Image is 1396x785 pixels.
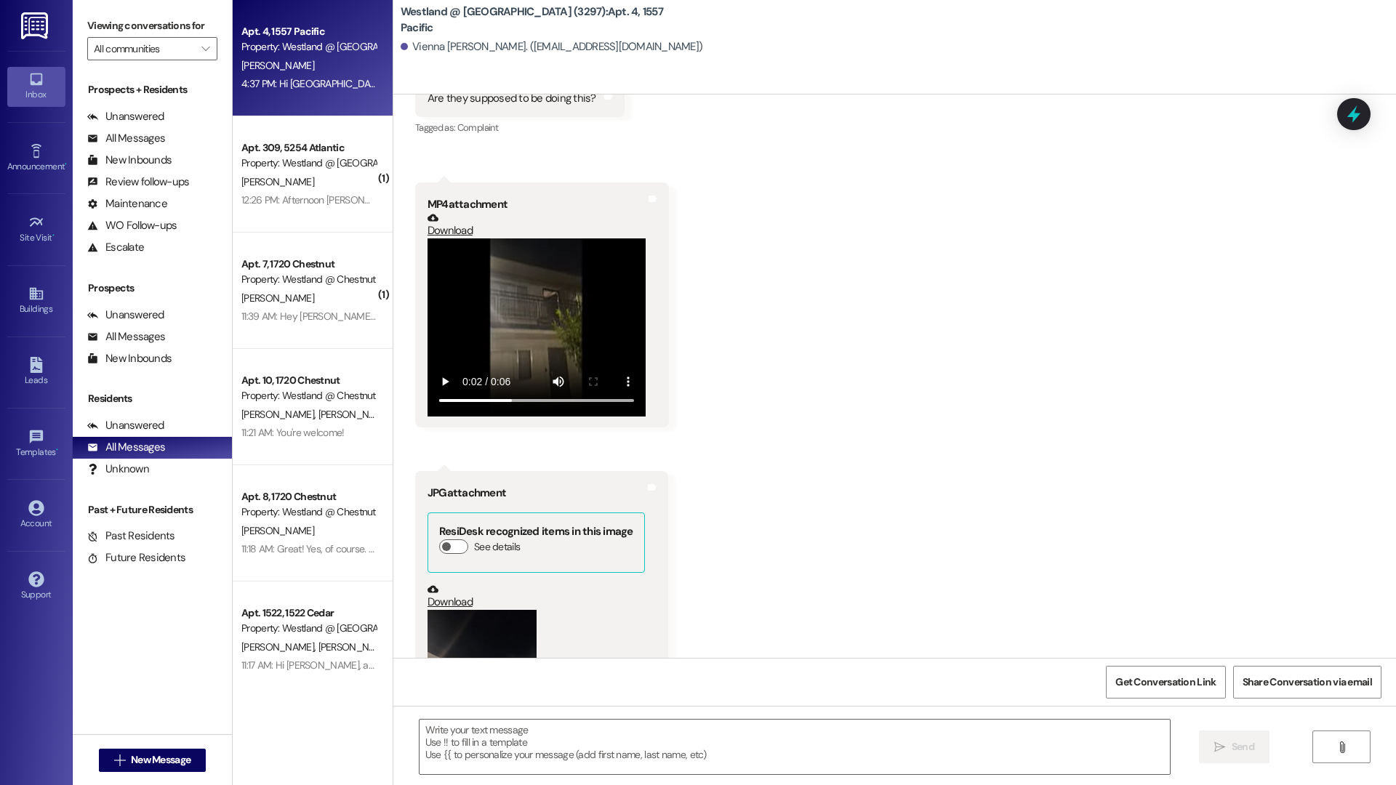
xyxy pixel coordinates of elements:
[318,408,390,421] span: [PERSON_NAME]
[241,175,314,188] span: [PERSON_NAME]
[7,496,65,535] a: Account
[114,754,125,766] i: 
[241,310,524,323] div: 11:39 AM: Hey [PERSON_NAME], keys are in the unit on the counter !
[87,240,144,255] div: Escalate
[87,307,164,323] div: Unanswered
[241,504,376,520] div: Property: Westland @ Chestnut (3366)
[428,584,645,609] a: Download
[428,486,506,500] b: JPG attachment
[87,440,165,455] div: All Messages
[65,159,67,169] span: •
[439,524,633,539] b: ResiDesk recognized items in this image
[241,39,376,55] div: Property: Westland @ [GEOGRAPHIC_DATA] (3297)
[73,391,232,406] div: Residents
[1232,739,1254,754] span: Send
[7,210,65,249] a: Site Visit •
[415,117,625,138] div: Tagged as:
[7,281,65,321] a: Buildings
[73,281,232,296] div: Prospects
[1214,741,1225,753] i: 
[1336,741,1347,753] i: 
[7,567,65,606] a: Support
[241,426,345,439] div: 11:21 AM: You're welcome!
[1243,675,1372,690] span: Share Conversation via email
[1115,675,1216,690] span: Get Conversation Link
[87,174,189,190] div: Review follow-ups
[87,15,217,37] label: Viewing conversations for
[99,749,206,772] button: New Message
[87,218,177,233] div: WO Follow-ups
[428,197,508,212] b: MP4 attachment
[428,91,596,106] div: Are they supposed to be doing this?
[241,640,318,653] span: [PERSON_NAME]
[56,445,58,455] span: •
[241,257,376,272] div: Apt. 7, 1720 Chestnut
[87,109,164,124] div: Unanswered
[241,388,376,403] div: Property: Westland @ Chestnut (3366)
[241,24,376,39] div: Apt. 4, 1557 Pacific
[73,82,232,97] div: Prospects + Residents
[428,212,646,238] a: Download
[241,542,689,555] div: 11:18 AM: Great! Yes, of course. Are you available [DATE]? My last appointment [DATE] is 4:45 PM....
[73,502,232,518] div: Past + Future Residents
[131,752,190,768] span: New Message
[1233,666,1381,699] button: Share Conversation via email
[241,140,376,156] div: Apt. 309, 5254 Atlantic
[7,424,65,464] a: Templates •
[201,43,209,55] i: 
[457,121,498,134] span: Complaint
[87,528,175,544] div: Past Residents
[87,462,149,477] div: Unknown
[241,272,376,287] div: Property: Westland @ Chestnut (3366)
[241,291,314,305] span: [PERSON_NAME]
[241,193,1000,206] div: 12:26 PM: Afternoon [PERSON_NAME], Was Wondering if the laundry room will be open [DATE]. I tried...
[7,67,65,106] a: Inbox
[94,37,194,60] input: All communities
[318,640,497,653] span: [PERSON_NAME] De Los [PERSON_NAME]
[87,329,165,345] div: All Messages
[241,524,314,537] span: [PERSON_NAME]
[401,39,702,55] div: Vienna [PERSON_NAME]. ([EMAIL_ADDRESS][DOMAIN_NAME])
[21,12,51,39] img: ResiDesk Logo
[87,550,185,565] div: Future Residents
[241,605,376,621] div: Apt. 1522, 1522 Cedar
[87,153,172,168] div: New Inbounds
[241,621,376,636] div: Property: Westland @ [GEOGRAPHIC_DATA] (3297)
[87,131,165,146] div: All Messages
[241,156,376,171] div: Property: Westland @ [GEOGRAPHIC_DATA] (3283)
[7,353,65,392] a: Leads
[474,539,520,555] label: See details
[87,196,167,212] div: Maintenance
[52,230,55,241] span: •
[87,351,172,366] div: New Inbounds
[241,59,314,72] span: [PERSON_NAME]
[1106,666,1225,699] button: Get Conversation Link
[1199,730,1269,763] button: Send
[241,408,318,421] span: [PERSON_NAME]
[241,489,376,504] div: Apt. 8, 1720 Chestnut
[401,4,691,36] b: Westland @ [GEOGRAPHIC_DATA] (3297): Apt. 4, 1557 Pacific
[87,418,164,433] div: Unanswered
[241,373,376,388] div: Apt. 10, 1720 Chestnut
